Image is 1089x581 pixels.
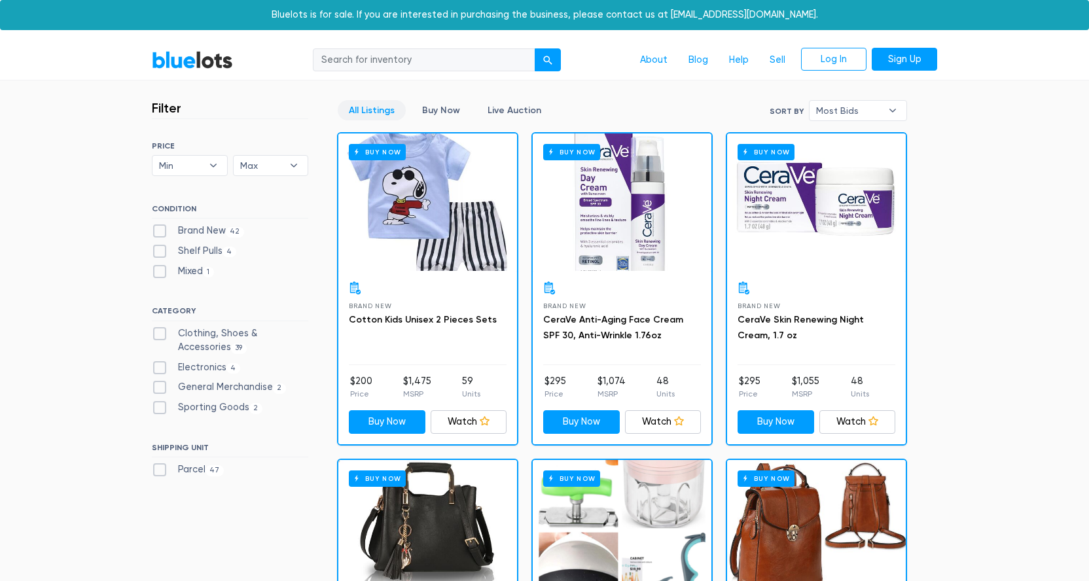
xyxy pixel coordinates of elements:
[872,48,937,71] a: Sign Up
[349,302,391,309] span: Brand New
[152,306,308,321] h6: CATEGORY
[403,388,431,400] p: MSRP
[598,374,626,400] li: $1,074
[249,403,262,414] span: 2
[739,374,760,400] li: $295
[152,264,214,279] label: Mixed
[678,48,719,73] a: Blog
[462,374,480,400] li: 59
[738,314,864,341] a: CeraVe Skin Renewing Night Cream, 1.7 oz
[203,267,214,277] span: 1
[738,410,814,434] a: Buy Now
[431,410,507,434] a: Watch
[819,410,896,434] a: Watch
[338,133,517,271] a: Buy Now
[226,227,244,238] span: 42
[816,101,882,120] span: Most Bids
[205,465,224,476] span: 47
[544,374,566,400] li: $295
[630,48,678,73] a: About
[349,470,406,487] h6: Buy Now
[313,48,535,72] input: Search for inventory
[226,363,240,374] span: 4
[240,156,283,175] span: Max
[152,224,244,238] label: Brand New
[152,400,262,415] label: Sporting Goods
[801,48,866,71] a: Log In
[738,302,780,309] span: Brand New
[349,410,425,434] a: Buy Now
[152,361,240,375] label: Electronics
[159,156,202,175] span: Min
[152,100,181,116] h3: Filter
[738,144,794,160] h6: Buy Now
[851,388,869,400] p: Units
[350,388,372,400] p: Price
[739,388,760,400] p: Price
[543,410,620,434] a: Buy Now
[792,374,819,400] li: $1,055
[200,156,227,175] b: ▾
[349,144,406,160] h6: Buy Now
[656,388,675,400] p: Units
[543,470,600,487] h6: Buy Now
[625,410,702,434] a: Watch
[476,100,552,120] a: Live Auction
[738,470,794,487] h6: Buy Now
[349,314,497,325] a: Cotton Kids Unisex 2 Pieces Sets
[879,101,906,120] b: ▾
[152,463,224,477] label: Parcel
[543,302,586,309] span: Brand New
[223,247,236,257] span: 4
[533,133,711,271] a: Buy Now
[598,388,626,400] p: MSRP
[543,314,683,341] a: CeraVe Anti-Aging Face Cream SPF 30, Anti-Wrinkle 1.76oz
[719,48,759,73] a: Help
[656,374,675,400] li: 48
[338,100,406,120] a: All Listings
[792,388,819,400] p: MSRP
[152,50,233,69] a: BlueLots
[770,105,804,117] label: Sort By
[152,326,308,355] label: Clothing, Shoes & Accessories
[350,374,372,400] li: $200
[152,443,308,457] h6: SHIPPING UNIT
[231,343,247,354] span: 39
[152,244,236,258] label: Shelf Pulls
[462,388,480,400] p: Units
[152,204,308,219] h6: CONDITION
[152,380,286,395] label: General Merchandise
[543,144,600,160] h6: Buy Now
[851,374,869,400] li: 48
[544,388,566,400] p: Price
[273,383,286,394] span: 2
[403,374,431,400] li: $1,475
[759,48,796,73] a: Sell
[280,156,308,175] b: ▾
[727,133,906,271] a: Buy Now
[152,141,308,150] h6: PRICE
[411,100,471,120] a: Buy Now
